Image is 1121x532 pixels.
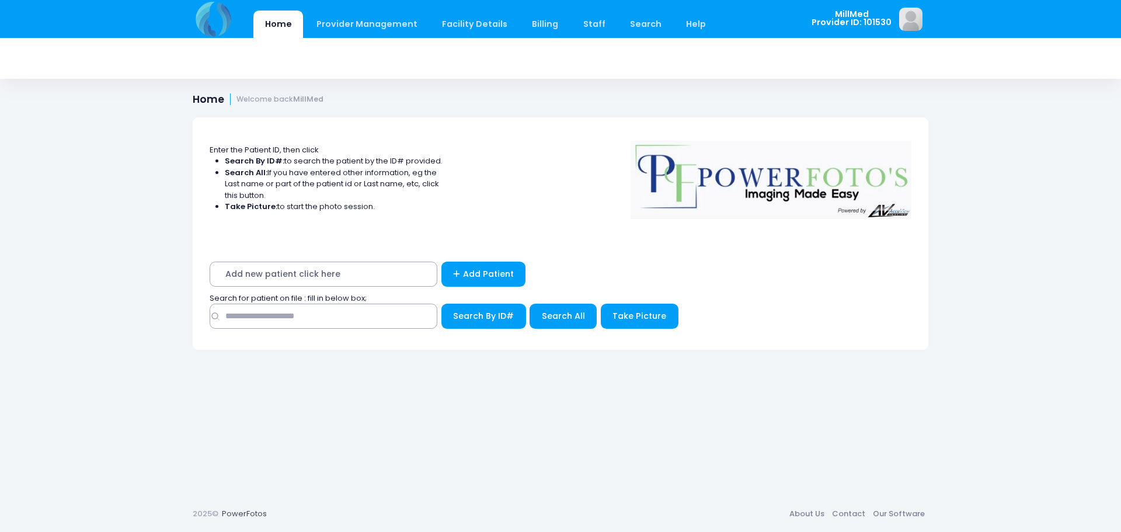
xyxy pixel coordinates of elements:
a: Help [675,11,718,38]
a: Home [253,11,303,38]
span: Search for patient on file : fill in below box; [210,293,367,304]
li: If you have entered other information, eg the Last name or part of the patient id or Last name, e... [225,167,443,201]
button: Search All [530,304,597,329]
img: Logo [625,133,917,219]
span: Search All [542,310,585,322]
a: About Us [785,503,828,524]
span: MillMed Provider ID: 101530 [812,10,892,27]
strong: Search All: [225,167,267,178]
strong: MillMed [293,94,323,104]
h1: Home [193,93,323,106]
span: Take Picture [612,310,666,322]
span: Search By ID# [453,310,514,322]
a: Provider Management [305,11,429,38]
a: Search [618,11,673,38]
span: Add new patient click here [210,262,437,287]
img: image [899,8,922,31]
li: to start the photo session. [225,201,443,213]
strong: Search By ID#: [225,155,284,166]
li: to search the patient by the ID# provided. [225,155,443,167]
a: Billing [521,11,570,38]
a: Contact [828,503,869,524]
small: Welcome back [236,95,323,104]
button: Search By ID# [441,304,526,329]
span: Enter the Patient ID, then click [210,144,319,155]
span: 2025© [193,508,218,519]
a: Our Software [869,503,928,524]
a: Staff [572,11,617,38]
a: Add Patient [441,262,526,287]
button: Take Picture [601,304,678,329]
a: Facility Details [431,11,519,38]
a: PowerFotos [222,508,267,519]
strong: Take Picture: [225,201,277,212]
